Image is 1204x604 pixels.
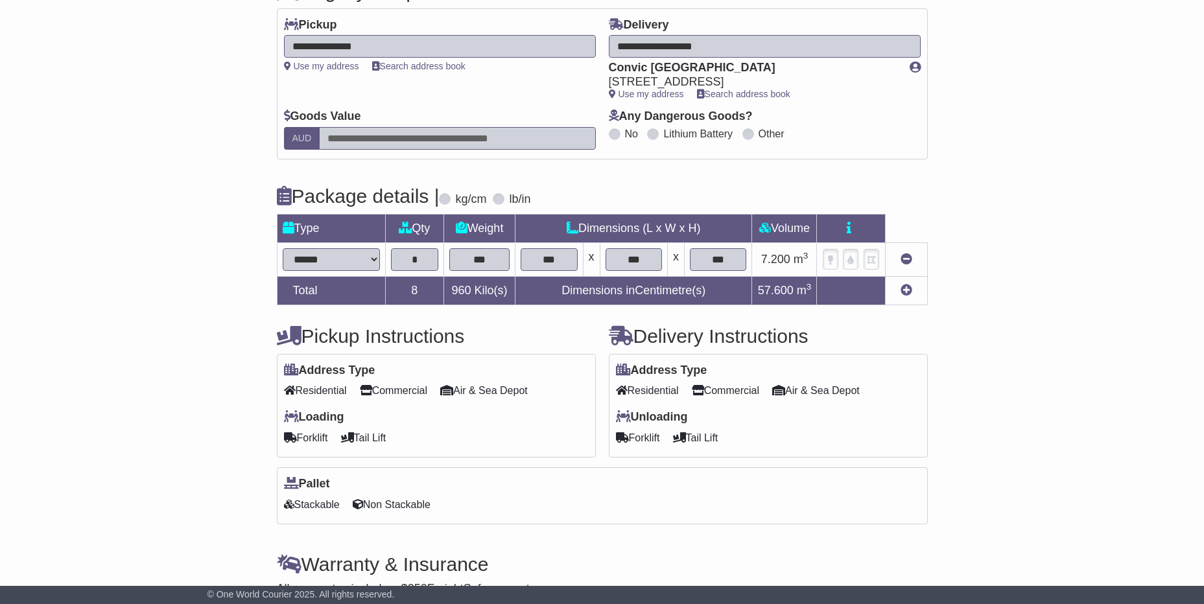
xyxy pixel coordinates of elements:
td: Volume [752,214,817,242]
td: Weight [444,214,515,242]
td: x [583,242,600,276]
span: 57.600 [758,284,794,297]
span: 960 [452,284,471,297]
td: Total [277,276,385,305]
span: m [794,253,809,266]
label: kg/cm [455,192,486,207]
span: Commercial [692,380,759,401]
h4: Pickup Instructions [277,325,596,347]
span: Air & Sea Depot [772,380,860,401]
span: Residential [284,380,347,401]
label: Delivery [609,18,669,32]
td: 8 [385,276,444,305]
span: 7.200 [761,253,790,266]
a: Add new item [901,284,912,297]
a: Remove this item [901,253,912,266]
label: Pickup [284,18,337,32]
a: Use my address [609,89,684,99]
a: Search address book [697,89,790,99]
label: Loading [284,410,344,424]
label: lb/in [509,192,530,207]
div: Convic [GEOGRAPHIC_DATA] [609,61,897,75]
td: Qty [385,214,444,242]
label: Other [759,128,785,140]
h4: Delivery Instructions [609,325,928,347]
div: All our quotes include a $ FreightSafe warranty. [277,582,928,596]
span: Tail Lift [341,428,386,448]
span: m [797,284,812,297]
label: Goods Value [284,110,361,124]
span: Stackable [284,494,340,515]
td: Kilo(s) [444,276,515,305]
label: Unloading [616,410,688,424]
label: Any Dangerous Goods? [609,110,753,124]
a: Use my address [284,61,359,71]
h4: Warranty & Insurance [277,553,928,575]
sup: 3 [807,282,812,292]
sup: 3 [803,251,809,261]
span: Tail Lift [673,428,718,448]
td: x [667,242,684,276]
label: Pallet [284,477,330,491]
td: Dimensions in Centimetre(s) [515,276,752,305]
label: Lithium Battery [663,128,733,140]
label: No [625,128,638,140]
span: © One World Courier 2025. All rights reserved. [207,589,395,599]
label: AUD [284,127,320,150]
label: Address Type [284,364,375,378]
h4: Package details | [277,185,440,207]
a: Search address book [372,61,466,71]
td: Type [277,214,385,242]
span: Residential [616,380,679,401]
span: Forklift [284,428,328,448]
div: [STREET_ADDRESS] [609,75,897,89]
span: Air & Sea Depot [440,380,528,401]
span: 250 [408,582,427,595]
span: Non Stackable [353,494,431,515]
label: Address Type [616,364,707,378]
span: Commercial [360,380,427,401]
td: Dimensions (L x W x H) [515,214,752,242]
span: Forklift [616,428,660,448]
